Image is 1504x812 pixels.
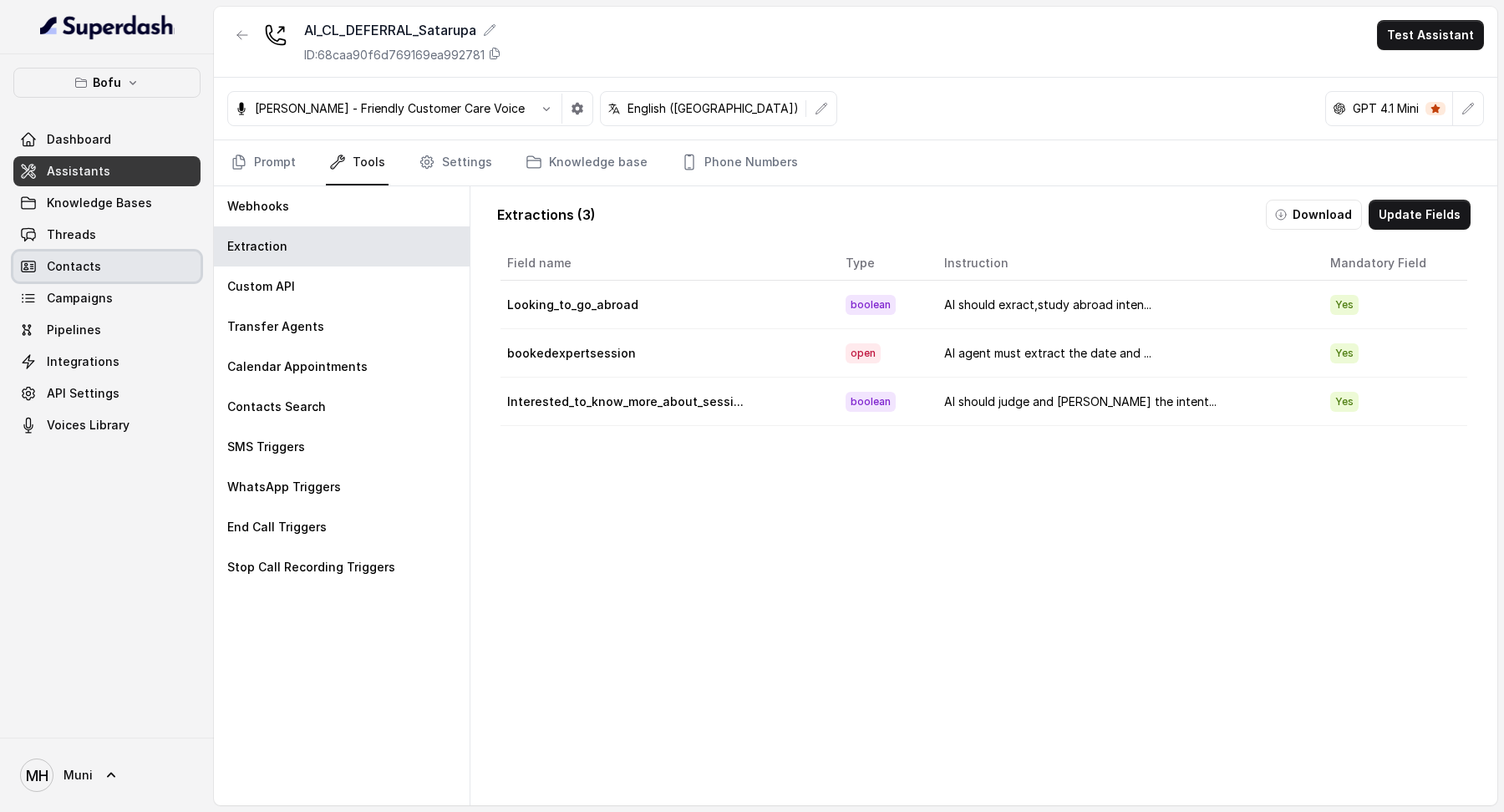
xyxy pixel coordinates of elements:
p: End Call Triggers [227,519,327,535]
a: Pipelines [13,315,201,345]
a: Contacts [13,251,201,282]
text: MH [26,767,48,784]
a: Muni [13,752,201,799]
p: English ([GEOGRAPHIC_DATA]) [628,100,799,117]
button: Update Fields [1369,200,1471,230]
p: Transfer Agents [227,318,324,335]
td: Looking_to_go_abroad [500,281,831,329]
td: bookedexpertsession [500,329,831,378]
span: Integrations [47,353,119,370]
span: Voices Library [47,417,130,434]
span: Knowledge Bases [47,195,152,211]
a: Dashboard [13,124,201,155]
p: GPT 4.1 Mini [1353,100,1419,117]
p: Calendar Appointments [227,358,368,375]
th: Field name [500,246,831,281]
a: Integrations [13,347,201,377]
p: Extraction [227,238,287,255]
p: Bofu [93,73,121,93]
a: Prompt [227,140,299,185]
td: Interested_to_know_more_about_sessi... [500,378,831,426]
p: Stop Call Recording Triggers [227,559,395,576]
a: Campaigns [13,283,201,313]
p: [PERSON_NAME] - Friendly Customer Care Voice [255,100,525,117]
p: SMS Triggers [227,439,305,455]
a: Settings [415,140,495,185]
th: Type [832,246,932,281]
a: API Settings [13,378,201,409]
span: Campaigns [47,290,113,307]
a: Tools [326,140,389,185]
span: Yes [1330,392,1359,412]
button: Test Assistant [1377,20,1484,50]
span: boolean [846,392,896,412]
span: Yes [1330,343,1359,363]
span: Assistants [47,163,110,180]
button: Download [1266,200,1362,230]
td: AI agent must extract the date and ... [931,329,1317,378]
span: Yes [1330,295,1359,315]
button: Bofu [13,68,201,98]
svg: openai logo [1333,102,1346,115]
a: Voices Library [13,410,201,440]
p: Webhooks [227,198,289,215]
span: boolean [846,295,896,315]
img: light.svg [40,13,175,40]
span: Pipelines [47,322,101,338]
p: ID: 68caa90f6d769169ea992781 [304,47,485,63]
a: Knowledge base [522,140,651,185]
a: Phone Numbers [678,140,801,185]
span: open [846,343,881,363]
th: Mandatory Field [1317,246,1467,281]
p: Custom API [227,278,295,295]
a: Assistants [13,156,201,186]
span: Contacts [47,258,101,275]
td: AI should judge and [PERSON_NAME] the intent... [931,378,1317,426]
span: Threads [47,226,96,243]
p: Contacts Search [227,398,326,415]
span: Dashboard [47,131,111,148]
th: Instruction [931,246,1317,281]
p: WhatsApp Triggers [227,479,341,495]
td: AI should exract,study abroad inten... [931,281,1317,329]
nav: Tabs [227,140,1484,185]
p: Extractions ( 3 ) [497,205,596,225]
a: Threads [13,220,201,250]
span: Muni [64,767,93,784]
span: API Settings [47,385,119,402]
div: AI_CL_DEFERRAL_Satarupa [304,20,501,40]
a: Knowledge Bases [13,188,201,218]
